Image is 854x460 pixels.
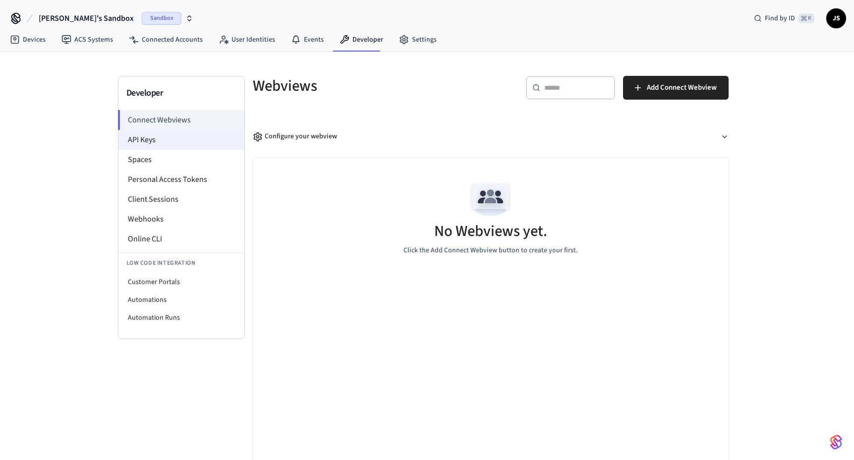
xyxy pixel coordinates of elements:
h5: Webviews [253,76,485,96]
li: Client Sessions [118,189,244,209]
li: Webhooks [118,209,244,229]
h5: No Webviews yet. [434,221,547,241]
a: Developer [332,31,391,49]
a: User Identities [211,31,283,49]
button: Configure your webview [253,123,729,150]
li: Online CLI [118,229,244,249]
li: Connect Webviews [118,110,244,130]
li: Customer Portals [118,273,244,291]
a: Settings [391,31,445,49]
h3: Developer [126,86,236,100]
div: Find by ID⌘ K [746,9,822,27]
li: Personal Access Tokens [118,170,244,189]
li: Low Code Integration [118,253,244,273]
img: Team Empty State [468,177,513,222]
a: Connected Accounts [121,31,211,49]
a: Events [283,31,332,49]
span: JS [827,9,845,27]
a: Devices [2,31,54,49]
li: API Keys [118,130,244,150]
p: Click the Add Connect Webview button to create your first. [403,245,578,256]
button: Add Connect Webview [623,76,729,100]
span: Add Connect Webview [647,81,717,94]
div: Configure your webview [253,131,337,142]
button: JS [826,8,846,28]
li: Automation Runs [118,309,244,327]
a: ACS Systems [54,31,121,49]
span: [PERSON_NAME]'s Sandbox [39,12,134,24]
span: Find by ID [765,13,795,23]
li: Automations [118,291,244,309]
span: Sandbox [142,12,181,25]
span: ⌘ K [798,13,814,23]
li: Spaces [118,150,244,170]
img: SeamLogoGradient.69752ec5.svg [830,434,842,450]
